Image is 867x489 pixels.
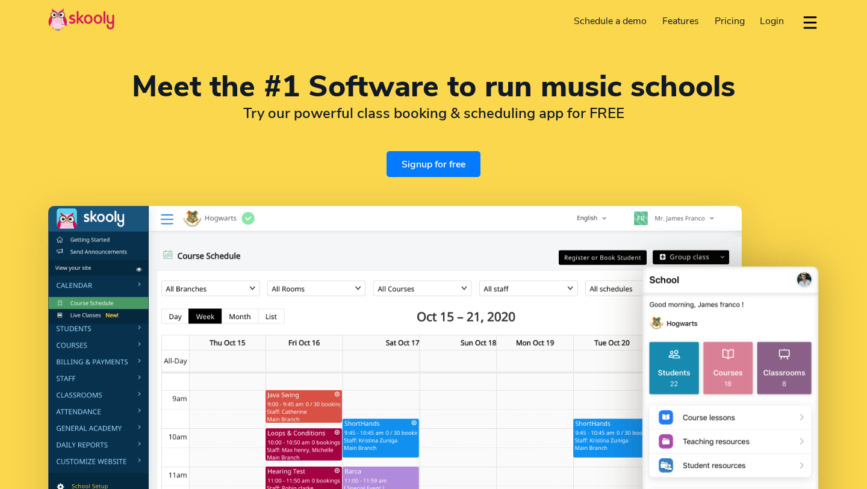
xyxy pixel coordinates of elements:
[707,11,753,31] a: Pricing
[48,8,114,31] img: Skooly
[48,104,819,122] h2: Try our powerful class booking & scheduling app for FREE
[48,72,819,101] h1: Meet the #1 Software to run music schools
[752,11,792,31] a: Login
[567,11,655,31] a: Schedule a demo
[654,11,707,31] a: Features
[715,14,745,28] span: Pricing
[387,151,480,177] a: Signup for free
[760,14,784,28] span: Login
[801,8,819,36] button: dropdown menu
